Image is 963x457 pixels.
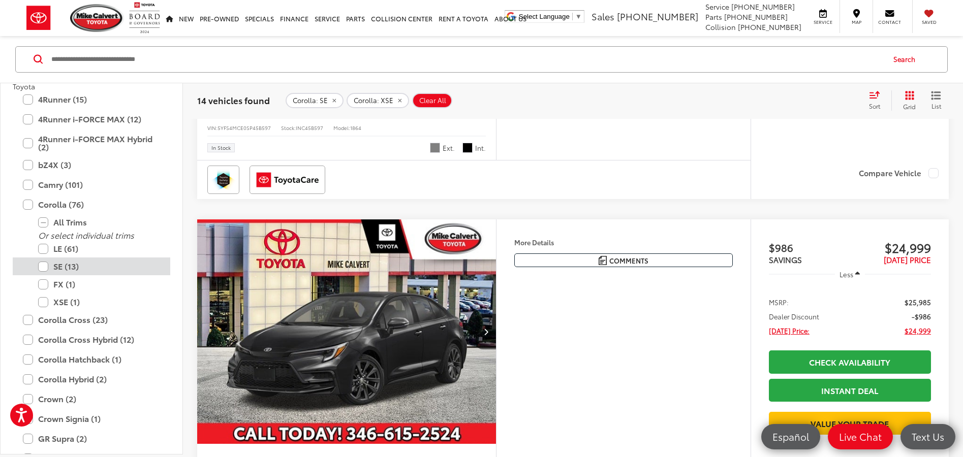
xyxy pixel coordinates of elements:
[347,93,409,108] button: remove Corolla: XSE
[900,424,955,449] a: Text Us
[918,19,940,25] span: Saved
[514,239,733,246] h4: More Details
[514,253,733,267] button: Comments
[443,143,455,153] span: Ext.
[905,297,931,307] span: $25,985
[864,90,891,111] button: Select sort value
[724,12,788,22] span: [PHONE_NUMBER]
[475,143,486,153] span: Int.
[769,297,789,307] span: MSRP:
[211,145,231,150] span: In Stock
[878,19,901,25] span: Contact
[476,314,496,349] button: Next image
[761,424,820,449] a: Español
[13,81,35,91] span: Toyota
[23,410,160,428] label: Crown Signia (1)
[869,102,880,110] span: Sort
[575,13,582,20] span: ▼
[931,102,941,110] span: List
[840,270,853,279] span: Less
[891,90,923,111] button: Grid View
[354,96,393,105] span: Corolla: XSE
[905,325,931,336] span: $24,999
[923,90,949,111] button: List View
[769,240,850,255] span: $986
[197,219,497,444] img: 2025 Toyota Corolla SE
[50,47,884,72] input: Search by Make, Model, or Keyword
[599,256,607,265] img: Comments
[903,102,916,111] span: Grid
[23,351,160,369] label: Corolla Hatchback (1)
[252,168,323,192] img: ToyotaCare Mike Calvert Toyota Houston TX
[731,2,795,12] span: [PHONE_NUMBER]
[705,2,729,12] span: Service
[23,331,160,349] label: Corolla Cross Hybrid (12)
[705,22,736,32] span: Collision
[769,350,931,373] a: Check Availability
[38,230,134,241] i: Or select individual trims
[412,93,452,108] button: Clear All
[617,10,698,23] span: [PHONE_NUMBER]
[738,22,801,32] span: [PHONE_NUMBER]
[23,176,160,194] label: Camry (101)
[769,412,931,435] a: Value Your Trade
[209,168,237,192] img: Toyota Safety Sense Mike Calvert Toyota Houston TX
[197,219,497,444] a: 2025 Toyota Corolla SE2025 Toyota Corolla SE2025 Toyota Corolla SE2025 Toyota Corolla SE
[884,254,931,265] span: [DATE] PRICE
[769,379,931,402] a: Instant Deal
[907,430,949,443] span: Text Us
[828,424,893,449] a: Live Chat
[23,91,160,109] label: 4Runner (15)
[23,111,160,128] label: 4Runner i-FORCE MAX (12)
[769,325,810,336] span: [DATE] Price:
[859,168,939,178] label: Compare Vehicle
[519,13,570,20] span: Select Language
[23,196,160,214] label: Corolla (76)
[207,124,218,132] span: VIN:
[38,276,160,293] label: FX (1)
[38,258,160,276] label: SE (13)
[197,219,497,444] div: 2025 Toyota Corolla SE 0
[519,13,582,20] a: Select Language​
[197,94,270,106] span: 14 vehicles found
[38,293,160,311] label: XSE (1)
[23,371,160,388] label: Corolla Hybrid (2)
[70,4,124,32] img: Mike Calvert Toyota
[609,256,648,266] span: Comments
[769,254,802,265] span: SAVINGS
[281,124,296,132] span: Stock:
[834,430,887,443] span: Live Chat
[912,311,931,321] span: -$986
[812,19,834,25] span: Service
[23,390,160,408] label: Crown (2)
[705,12,722,22] span: Parts
[38,240,160,258] label: LE (61)
[845,19,867,25] span: Map
[769,311,819,321] span: Dealer Discount
[835,265,865,283] button: Less
[767,430,814,443] span: Español
[430,143,440,153] span: Underground/Midnight Black Metallic
[850,240,931,255] span: $24,999
[293,96,328,105] span: Corolla: SE
[333,124,350,132] span: Model:
[218,124,271,132] span: 5YFS4MCE0SP45B597
[23,430,160,448] label: GR Supra (2)
[419,96,446,105] span: Clear All
[350,124,361,132] span: 1864
[296,124,323,132] span: INC45B597
[23,130,160,156] label: 4Runner i-FORCE MAX Hybrid (2)
[592,10,614,23] span: Sales
[38,214,160,232] label: All Trims
[23,311,160,329] label: Corolla Cross (23)
[23,156,160,174] label: bZ4X (3)
[286,93,344,108] button: remove Corolla: SE
[884,47,930,72] button: Search
[462,143,473,153] span: Black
